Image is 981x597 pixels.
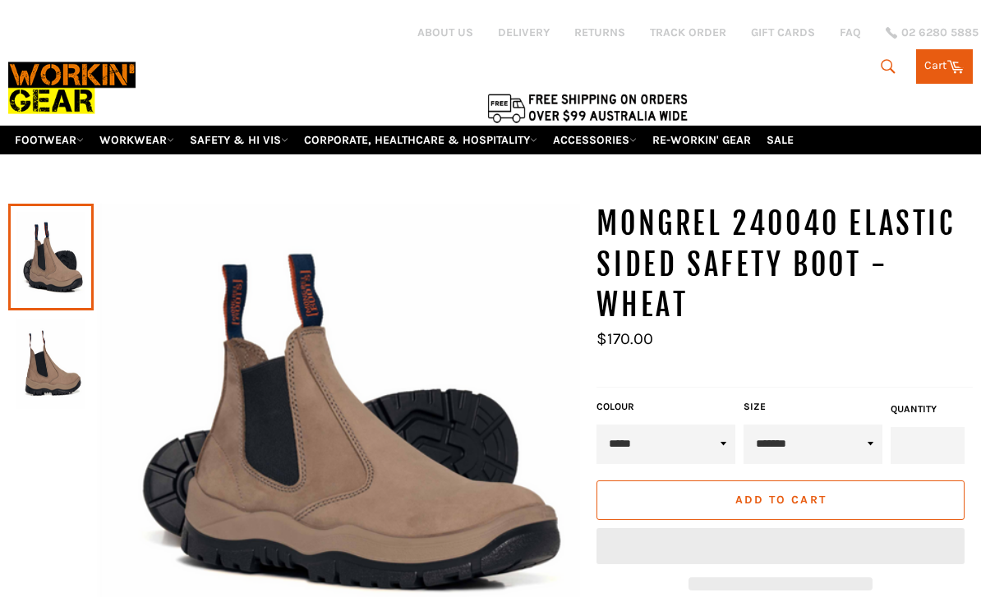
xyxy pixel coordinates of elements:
a: WORKWEAR [93,126,181,154]
h1: MONGREL 240040 ELASTIC SIDED SAFETY BOOT - WHEAT [596,204,973,326]
span: $170.00 [596,329,653,348]
a: FOOTWEAR [8,126,90,154]
label: Size [744,400,882,414]
img: Workin Gear leaders in Workwear, Safety Boots, PPE, Uniforms. Australia's No.1 in Workwear [8,53,136,122]
a: SAFETY & HI VIS [183,126,295,154]
span: Add to Cart [735,493,827,507]
a: CORPORATE, HEALTHCARE & HOSPITALITY [297,126,544,154]
a: Cart [916,49,973,84]
a: ABOUT US [417,25,473,40]
a: SALE [760,126,800,154]
a: 02 6280 5885 [886,27,979,39]
a: GIFT CARDS [751,25,815,40]
a: FAQ [840,25,861,40]
label: COLOUR [596,400,735,414]
img: Flat $9.95 shipping Australia wide [485,90,690,125]
a: DELIVERY [498,25,550,40]
span: 02 6280 5885 [901,27,979,39]
a: RE-WORKIN' GEAR [646,126,758,154]
a: ACCESSORIES [546,126,643,154]
button: Add to Cart [596,480,965,520]
a: RETURNS [574,25,625,40]
img: MONGREL 240040 ELASTIC SIDED SAFETY BOOT - WHEAT - Workin' Gear [16,319,85,409]
a: TRACK ORDER [650,25,726,40]
label: Quantity [891,402,965,416]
